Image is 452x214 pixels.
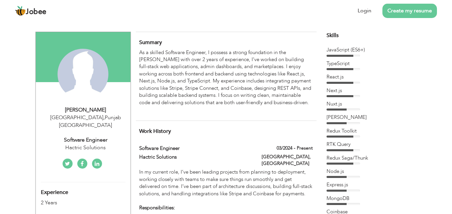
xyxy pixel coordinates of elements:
[41,199,110,207] div: 2 Years
[382,4,437,18] a: Create my resume
[139,204,175,211] strong: Responsibilities:
[139,154,252,161] label: Hactric Solutions
[327,168,410,175] div: Node.js
[358,7,371,15] a: Login
[139,39,162,46] span: Summary
[327,32,339,39] span: Skills
[41,136,130,144] div: Software Engineer
[103,114,105,121] span: ,
[327,100,410,108] div: Nuxt.js
[327,73,410,80] div: React.js
[277,145,313,152] label: 03/2024 - Present
[41,190,68,196] span: Experience
[327,46,410,53] div: JavaScript (ES6+)
[41,114,130,129] div: [GEOGRAPHIC_DATA] Punjab [GEOGRAPHIC_DATA]
[139,169,312,212] p: In my current role, I’ve been leading projects from planning to deployment, working closely with ...
[139,145,252,152] label: Software Engineer
[15,6,47,16] a: Jobee
[327,114,410,121] div: Vue js
[139,128,171,135] span: Work History
[15,6,26,16] img: jobee.io
[327,155,410,162] div: Redux Saga/Thunk
[41,144,130,152] div: Hactric Solutions
[327,195,410,202] div: MongoDB
[327,60,410,67] div: TypeScript
[327,141,410,148] div: RTK Query
[26,8,47,16] span: Jobee
[139,49,312,114] div: As a skilled Software Engineer, I possess a strong foundation in the [PERSON_NAME] with over 2 ye...
[327,181,410,188] div: Express.js
[262,154,313,167] label: [GEOGRAPHIC_DATA], [GEOGRAPHIC_DATA]
[327,87,410,94] div: Next.js
[41,106,130,114] div: [PERSON_NAME]
[327,128,410,135] div: Redux Toolkit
